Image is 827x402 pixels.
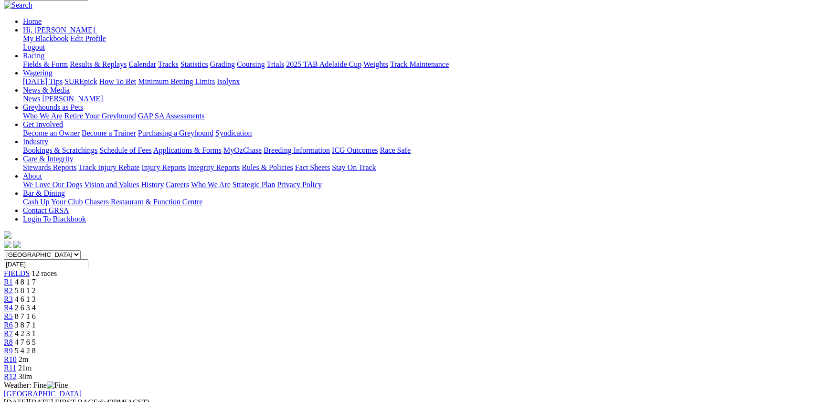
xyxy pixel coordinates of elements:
[242,163,293,171] a: Rules & Policies
[363,60,388,68] a: Weights
[23,86,70,94] a: News & Media
[23,60,823,69] div: Racing
[15,286,36,295] span: 5 8 1 2
[15,278,36,286] span: 4 8 1 7
[15,304,36,312] span: 2 6 3 4
[4,321,13,329] a: R6
[153,146,222,154] a: Applications & Forms
[23,43,45,51] a: Logout
[4,278,13,286] a: R1
[4,231,11,239] img: logo-grsa-white.png
[23,198,823,206] div: Bar & Dining
[277,180,322,189] a: Privacy Policy
[4,304,13,312] a: R4
[71,34,106,42] a: Edit Profile
[4,355,17,363] a: R10
[223,146,262,154] a: MyOzChase
[19,355,28,363] span: 2m
[99,146,151,154] a: Schedule of Fees
[286,60,361,68] a: 2025 TAB Adelaide Cup
[23,60,68,68] a: Fields & Form
[128,60,156,68] a: Calendar
[4,259,88,269] input: Select date
[23,146,97,154] a: Bookings & Scratchings
[70,60,127,68] a: Results & Replays
[158,60,179,68] a: Tracks
[180,60,208,68] a: Statistics
[23,34,823,52] div: Hi, [PERSON_NAME]
[4,269,30,277] a: FIELDS
[23,77,63,85] a: [DATE] Tips
[23,120,63,128] a: Get Involved
[32,269,57,277] span: 12 races
[23,95,40,103] a: News
[166,180,189,189] a: Careers
[141,163,186,171] a: Injury Reports
[4,295,13,303] span: R3
[23,163,823,172] div: Care & Integrity
[4,312,13,320] a: R5
[23,146,823,155] div: Industry
[23,95,823,103] div: News & Media
[23,34,69,42] a: My Blackbook
[78,163,139,171] a: Track Injury Rebate
[23,26,97,34] a: Hi, [PERSON_NAME]
[210,60,235,68] a: Grading
[188,163,240,171] a: Integrity Reports
[4,372,17,381] a: R12
[23,198,83,206] a: Cash Up Your Club
[85,198,202,206] a: Chasers Restaurant & Function Centre
[4,286,13,295] a: R2
[15,321,36,329] span: 3 8 7 1
[23,163,76,171] a: Stewards Reports
[15,295,36,303] span: 4 6 1 3
[138,129,213,137] a: Purchasing a Greyhound
[23,180,823,189] div: About
[4,347,13,355] a: R9
[23,129,823,138] div: Get Involved
[237,60,265,68] a: Coursing
[82,129,136,137] a: Become a Trainer
[23,215,86,223] a: Login To Blackbook
[4,381,68,389] span: Weather: Fine
[23,180,82,189] a: We Love Our Dogs
[217,77,240,85] a: Isolynx
[64,77,97,85] a: SUREpick
[15,329,36,338] span: 4 2 3 1
[295,163,330,171] a: Fact Sheets
[23,129,80,137] a: Become an Owner
[141,180,164,189] a: History
[18,364,32,372] span: 21m
[4,364,16,372] a: R11
[23,17,42,25] a: Home
[4,329,13,338] a: R7
[4,338,13,346] a: R8
[138,112,205,120] a: GAP SA Assessments
[23,52,44,60] a: Racing
[23,172,42,180] a: About
[23,77,823,86] div: Wagering
[15,338,36,346] span: 4 7 6 5
[23,189,65,197] a: Bar & Dining
[332,163,376,171] a: Stay On Track
[23,155,74,163] a: Care & Integrity
[390,60,449,68] a: Track Maintenance
[23,112,63,120] a: Who We Are
[233,180,275,189] a: Strategic Plan
[84,180,139,189] a: Vision and Values
[64,112,136,120] a: Retire Your Greyhound
[138,77,215,85] a: Minimum Betting Limits
[23,103,83,111] a: Greyhounds as Pets
[47,381,68,390] img: Fine
[191,180,231,189] a: Who We Are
